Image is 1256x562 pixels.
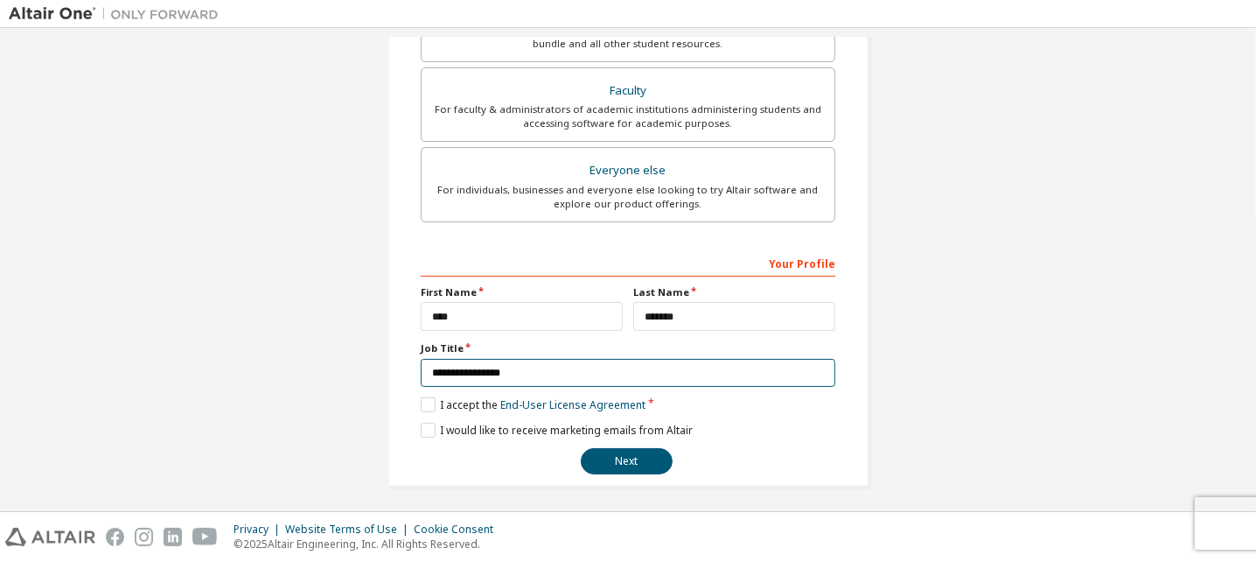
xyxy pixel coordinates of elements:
label: Last Name [633,285,835,299]
a: End-User License Agreement [500,397,645,412]
div: Everyone else [432,158,824,183]
img: Altair One [9,5,227,23]
img: instagram.svg [135,528,153,546]
label: I would like to receive marketing emails from Altair [421,423,693,438]
label: Job Title [421,341,835,355]
img: youtube.svg [192,528,218,546]
img: altair_logo.svg [5,528,95,546]
div: For currently enrolled students looking to access the free Altair Student Edition bundle and all ... [432,23,824,51]
button: Next [581,448,673,474]
label: I accept the [421,397,645,412]
div: Website Terms of Use [285,523,414,537]
p: © 2025 Altair Engineering, Inc. All Rights Reserved. [234,537,504,551]
div: Privacy [234,523,285,537]
div: Your Profile [421,249,835,277]
div: Faculty [432,79,824,103]
img: facebook.svg [106,528,124,546]
div: For faculty & administrators of academic institutions administering students and accessing softwa... [432,102,824,130]
label: First Name [421,285,623,299]
div: For individuals, businesses and everyone else looking to try Altair software and explore our prod... [432,183,824,211]
div: Cookie Consent [414,523,504,537]
img: linkedin.svg [164,528,182,546]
